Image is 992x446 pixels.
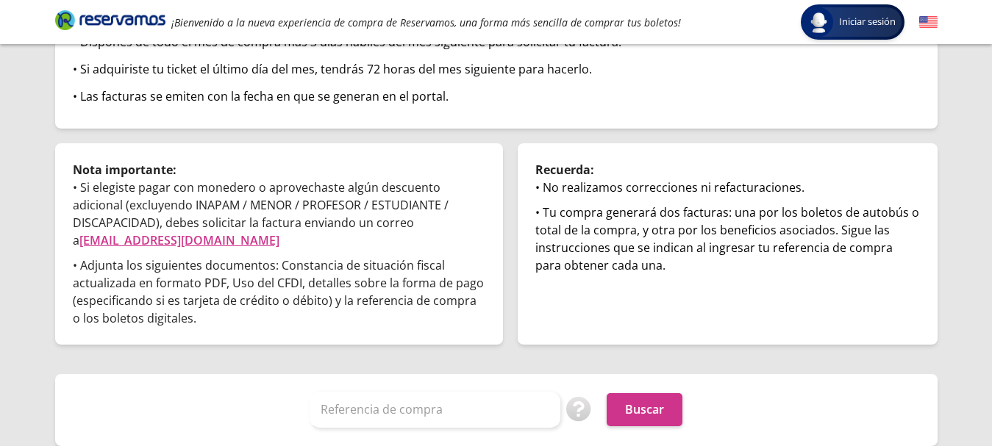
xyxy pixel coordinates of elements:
[55,9,165,35] a: Brand Logo
[607,393,682,426] button: Buscar
[73,256,485,327] p: • Adjunta los siguientes documentos: Constancia de situación fiscal actualizada en formato PDF, U...
[171,15,681,29] em: ¡Bienvenido a la nueva experiencia de compra de Reservamos, una forma más sencilla de comprar tus...
[55,9,165,31] i: Brand Logo
[535,204,920,274] div: • Tu compra generará dos facturas: una por los boletos de autobús o total de la compra, y otra po...
[73,87,920,105] div: • Las facturas se emiten con la fecha en que se generan en el portal.
[833,15,902,29] span: Iniciar sesión
[535,161,920,179] p: Recuerda:
[79,232,279,248] a: [EMAIL_ADDRESS][DOMAIN_NAME]
[535,179,920,196] div: • No realizamos correcciones ni refacturaciones.
[73,60,920,78] div: • Si adquiriste tu ticket el último día del mes, tendrás 72 horas del mes siguiente para hacerlo.
[73,179,485,249] p: • Si elegiste pagar con monedero o aprovechaste algún descuento adicional (excluyendo INAPAM / ME...
[919,13,938,32] button: English
[73,161,485,179] p: Nota importante:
